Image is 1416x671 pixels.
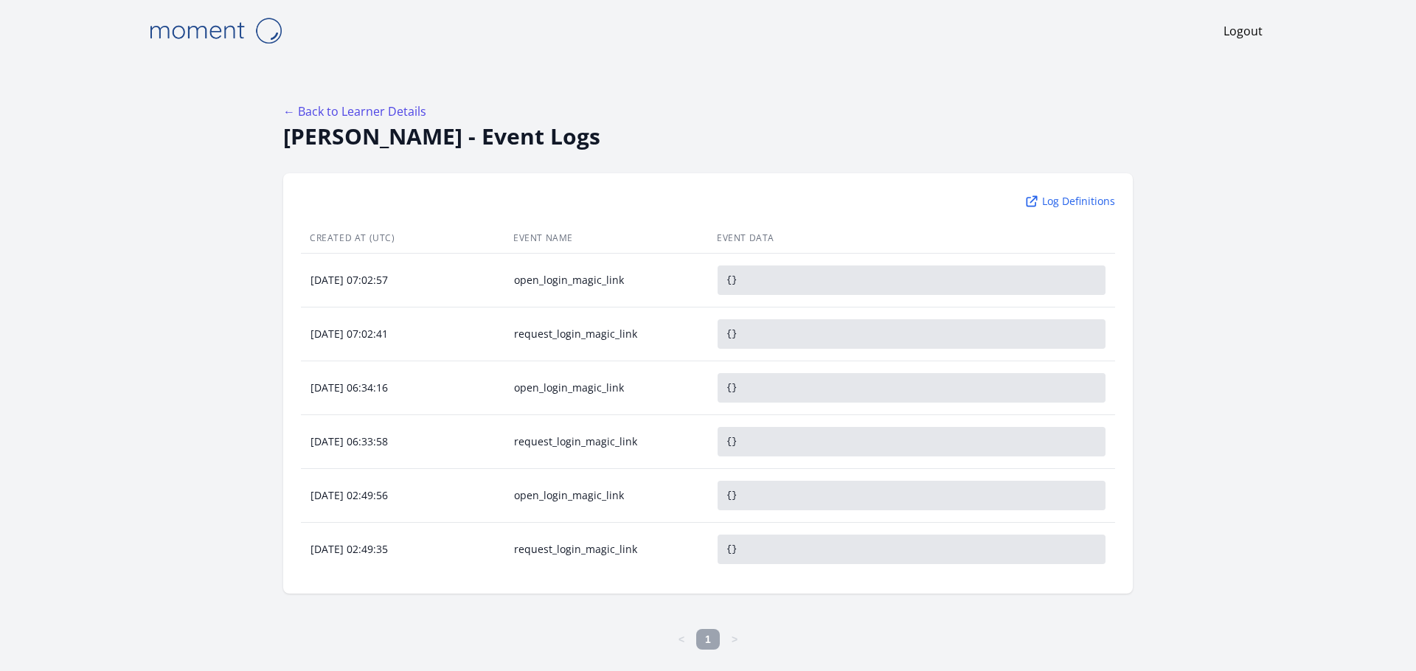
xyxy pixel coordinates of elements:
pre: {} [718,481,1106,510]
div: [DATE] 02:49:35 [302,542,504,557]
h2: [PERSON_NAME] - Event Logs [283,123,1133,150]
a: Previous [670,629,693,650]
div: [DATE] 06:34:16 [302,380,504,395]
a: Log Definitions [1021,191,1115,212]
pre: {} [718,319,1106,349]
div: request_login_magic_link [505,327,707,341]
a: Next [723,629,746,650]
div: open_login_magic_link [505,488,707,503]
div: open_login_magic_link [505,273,707,288]
a: 1 [696,629,720,650]
div: [DATE] 06:33:58 [302,434,504,449]
a: Logout [1224,22,1263,40]
pre: {} [718,373,1106,403]
pre: {} [718,427,1106,456]
div: [DATE] 02:49:56 [302,488,504,503]
div: Log Definitions [1042,194,1115,209]
pre: {} [718,535,1106,564]
div: request_login_magic_link [505,434,707,449]
th: Event Data [708,223,1115,254]
pre: {} [718,265,1106,295]
img: Moment [142,12,289,49]
th: Event Name [504,223,708,254]
th: Created At (UTC) [301,223,504,254]
div: [DATE] 07:02:57 [302,273,504,288]
div: request_login_magic_link [505,542,707,557]
a: ← Back to Learner Details [283,103,426,119]
div: open_login_magic_link [505,380,707,395]
nav: Page [670,629,746,650]
div: [DATE] 07:02:41 [302,327,504,341]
